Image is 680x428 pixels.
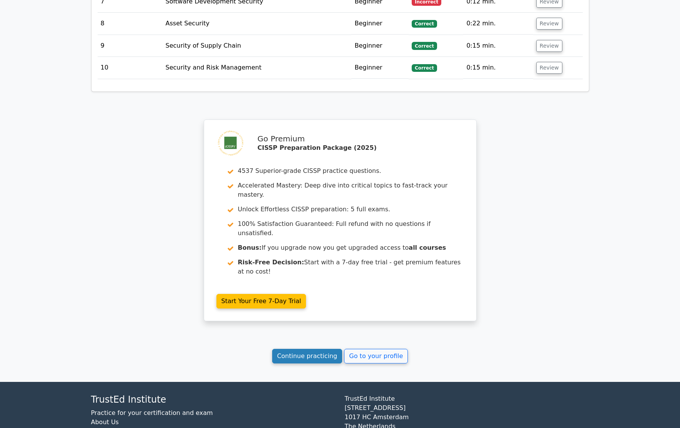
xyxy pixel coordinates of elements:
a: Continue practicing [272,349,342,363]
button: Review [536,40,562,52]
td: 0:22 min. [463,13,533,35]
button: Review [536,18,562,30]
td: 0:15 min. [463,57,533,79]
span: Correct [412,42,437,50]
a: Start Your Free 7-Day Trial [216,294,306,309]
td: Beginner [351,35,409,57]
a: Go to your profile [344,349,408,363]
a: About Us [91,418,119,426]
td: 10 [98,57,163,79]
span: Correct [412,64,437,72]
td: Asset Security [163,13,352,35]
a: Practice for your certification and exam [91,409,213,416]
h4: TrustEd Institute [91,394,336,405]
td: 9 [98,35,163,57]
td: Beginner [351,13,409,35]
td: Security and Risk Management [163,57,352,79]
td: Beginner [351,57,409,79]
td: 0:15 min. [463,35,533,57]
td: 8 [98,13,163,35]
span: Correct [412,20,437,28]
button: Review [536,62,562,74]
td: Security of Supply Chain [163,35,352,57]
